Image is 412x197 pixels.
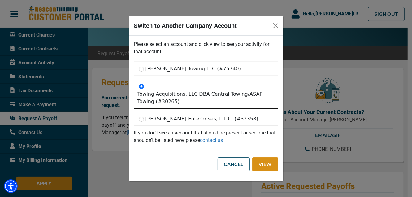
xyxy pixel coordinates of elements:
p: If you don't see an account that should be present or see one that shouldn't be listed here, please [134,129,278,144]
div: Accessibility Menu [4,179,18,193]
button: Close [271,21,281,31]
label: Towing Acquisitions, LLC DBA Central Towing/ASAP Towing (#30265) [137,90,275,105]
label: [PERSON_NAME] Towing LLC (#75740) [145,65,241,72]
p: Please select an account and click view to see your activity for that account. [134,41,278,55]
button: Cancel [218,157,250,171]
a: contact us [200,137,223,143]
h5: Switch to Another Company Account [134,21,237,30]
label: [PERSON_NAME] Enterprises, L.L.C. (#32358) [145,115,258,123]
button: View [252,157,278,171]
